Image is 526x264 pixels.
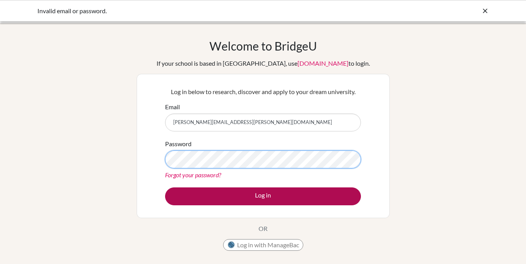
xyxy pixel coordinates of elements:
[165,102,180,112] label: Email
[223,239,303,251] button: Log in with ManageBac
[165,139,192,149] label: Password
[165,87,361,96] p: Log in below to research, discover and apply to your dream university.
[165,187,361,205] button: Log in
[37,6,372,16] div: Invalid email or password.
[157,59,370,68] div: If your school is based in [GEOGRAPHIC_DATA], use to login.
[297,59,348,67] a: [DOMAIN_NAME]
[165,171,221,178] a: Forgot your password?
[259,224,267,233] p: OR
[209,39,317,53] h1: Welcome to BridgeU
